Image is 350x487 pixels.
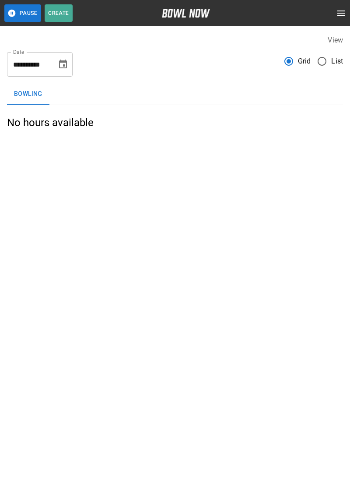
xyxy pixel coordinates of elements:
[298,56,311,67] span: Grid
[162,9,210,18] img: logo
[4,4,41,22] button: Pause
[7,84,49,105] button: Bowling
[54,56,72,73] button: Choose date, selected date is Aug 31, 2025
[7,84,343,105] div: inventory tabs
[331,56,343,67] span: List
[328,36,343,44] label: View
[332,4,350,22] button: open drawer
[7,116,94,130] h5: No hours available
[45,4,73,22] button: Create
